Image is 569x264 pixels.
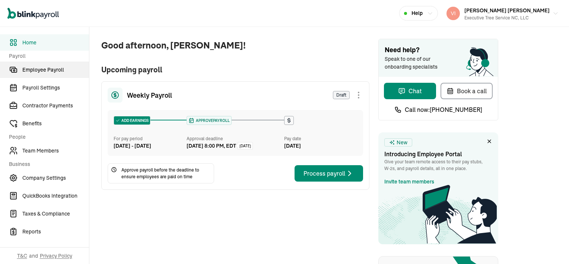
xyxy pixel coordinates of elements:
[187,142,236,150] div: [DATE] 8:00 PM, EDT
[446,87,487,95] div: Book a call
[121,167,211,180] span: Approve payroll before the deadline to ensure employees are paid on time
[333,91,350,99] span: Draft
[114,142,187,150] div: [DATE] - [DATE]
[399,6,438,21] button: Help
[397,139,407,147] span: New
[9,52,85,60] span: Payroll
[9,160,85,168] span: Business
[22,174,89,182] span: Company Settings
[384,158,492,172] p: Give your team remote access to their pay stubs, W‑2s, and payroll details, all in one place.
[284,142,357,150] div: [DATE]
[385,45,492,55] span: Need help?
[385,55,448,71] span: Speak to one of our onboarding specialists
[384,178,434,186] a: Invite team members
[295,165,363,182] button: Process payroll
[22,84,89,92] span: Payroll Settings
[464,7,550,14] span: [PERSON_NAME] [PERSON_NAME]
[22,147,89,155] span: Team Members
[384,150,492,158] h3: Introducing Employee Portal
[114,116,150,125] div: ADD EARNINGS
[405,105,482,114] span: Call now: [PHONE_NUMBER]
[22,120,89,128] span: Benefits
[187,135,281,142] div: Approval deadline
[22,192,89,200] span: QuickBooks Integration
[284,135,357,142] div: Pay date
[22,66,89,74] span: Employee Payroll
[303,169,354,178] div: Process payroll
[22,102,89,110] span: Contractor Payments
[398,87,422,95] div: Chat
[194,118,230,123] span: APPROVE PAYROLL
[40,252,72,260] span: Privacy Policy
[384,83,436,99] button: Chat
[17,252,27,260] span: T&C
[114,135,187,142] div: For pay period
[127,90,172,100] span: Weekly Payroll
[22,39,89,47] span: Home
[532,228,569,264] iframe: Chat Widget
[22,210,89,218] span: Taxes & Compliance
[411,9,423,17] span: Help
[101,39,369,52] span: Good afternoon, [PERSON_NAME]!
[22,228,89,236] span: Reports
[7,3,59,24] nav: Global
[239,143,251,149] span: [DATE]
[441,83,493,99] button: Book a call
[444,4,562,23] button: [PERSON_NAME] [PERSON_NAME]Executive Tree Service NC, LLC
[101,64,369,75] span: Upcoming payroll
[464,15,550,21] div: Executive Tree Service NC, LLC
[9,133,85,141] span: People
